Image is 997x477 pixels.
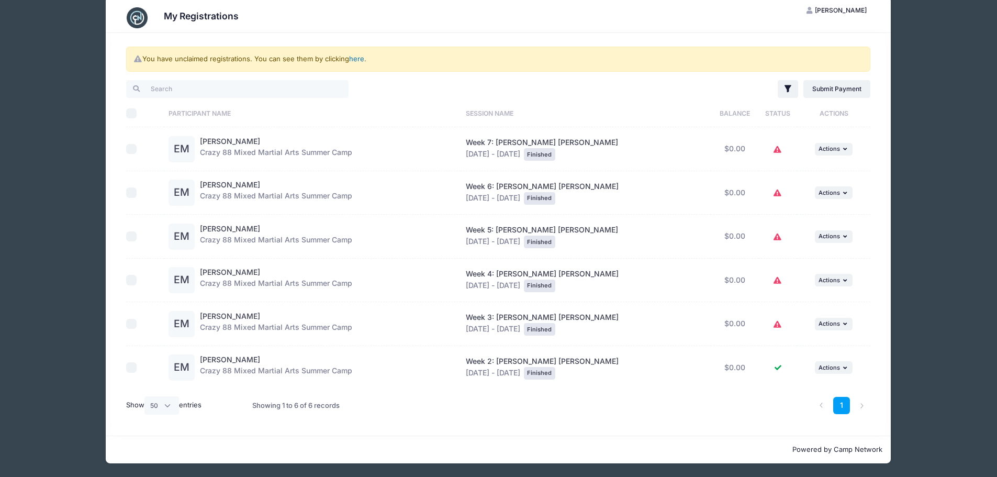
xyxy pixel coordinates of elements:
[200,267,352,293] div: Crazy 88 Mixed Martial Arts Summer Camp
[126,99,163,127] th: Select All
[200,312,260,320] a: [PERSON_NAME]
[126,80,349,98] input: Search
[200,268,260,276] a: [PERSON_NAME]
[711,215,758,259] td: $0.00
[711,259,758,303] td: $0.00
[200,224,260,233] a: [PERSON_NAME]
[815,6,867,14] span: [PERSON_NAME]
[252,394,340,418] div: Showing 1 to 6 of 6 records
[466,269,705,292] div: [DATE] - [DATE]
[466,225,705,248] div: [DATE] - [DATE]
[169,232,195,241] a: EM
[169,145,195,154] a: EM
[524,280,555,292] div: Finished
[169,276,195,285] a: EM
[466,269,619,278] span: Week 4: [PERSON_NAME] [PERSON_NAME]
[466,313,619,321] span: Week 3: [PERSON_NAME] [PERSON_NAME]
[144,396,179,414] select: Showentries
[466,182,619,191] span: Week 6: [PERSON_NAME] [PERSON_NAME]
[466,137,705,161] div: [DATE] - [DATE]
[461,99,711,127] th: Session Name: activate to sort column ascending
[711,346,758,390] td: $0.00
[466,138,618,147] span: Week 7: [PERSON_NAME] [PERSON_NAME]
[524,367,555,380] div: Finished
[819,232,840,240] span: Actions
[169,267,195,293] div: EM
[833,397,850,414] a: 1
[815,318,853,330] button: Actions
[169,363,195,372] a: EM
[711,171,758,215] td: $0.00
[466,312,705,336] div: [DATE] - [DATE]
[466,181,705,205] div: [DATE] - [DATE]
[711,99,758,127] th: Balance: activate to sort column ascending
[200,180,352,206] div: Crazy 88 Mixed Martial Arts Summer Camp
[169,311,195,337] div: EM
[815,274,853,286] button: Actions
[126,47,870,72] div: You have unclaimed registrations. You can see them by clicking .
[169,320,195,329] a: EM
[200,224,352,250] div: Crazy 88 Mixed Martial Arts Summer Camp
[797,2,876,19] button: [PERSON_NAME]
[815,186,853,199] button: Actions
[169,354,195,381] div: EM
[169,180,195,206] div: EM
[169,188,195,197] a: EM
[200,180,260,189] a: [PERSON_NAME]
[169,224,195,250] div: EM
[169,136,195,162] div: EM
[524,192,555,205] div: Finished
[200,355,260,364] a: [PERSON_NAME]
[466,356,705,380] div: [DATE] - [DATE]
[200,354,352,381] div: Crazy 88 Mixed Martial Arts Summer Camp
[466,357,619,365] span: Week 2: [PERSON_NAME] [PERSON_NAME]
[164,99,461,127] th: Participant Name: activate to sort column ascending
[524,148,555,161] div: Finished
[797,99,870,127] th: Actions: activate to sort column ascending
[466,225,618,234] span: Week 5: [PERSON_NAME] [PERSON_NAME]
[126,396,201,414] label: Show entries
[711,127,758,171] td: $0.00
[200,311,352,337] div: Crazy 88 Mixed Martial Arts Summer Camp
[815,230,853,243] button: Actions
[819,189,840,196] span: Actions
[819,364,840,371] span: Actions
[815,143,853,156] button: Actions
[803,80,871,98] a: Submit Payment
[524,323,555,336] div: Finished
[200,137,260,146] a: [PERSON_NAME]
[127,7,148,28] img: CampNetwork
[758,99,797,127] th: Status: activate to sort column ascending
[164,10,239,21] h3: My Registrations
[819,145,840,152] span: Actions
[115,445,883,455] p: Powered by Camp Network
[200,136,352,162] div: Crazy 88 Mixed Martial Arts Summer Camp
[711,302,758,346] td: $0.00
[819,320,840,327] span: Actions
[815,361,853,374] button: Actions
[349,54,364,63] a: here
[819,276,840,284] span: Actions
[524,236,555,248] div: Finished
